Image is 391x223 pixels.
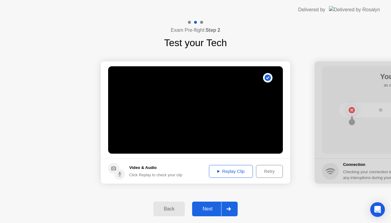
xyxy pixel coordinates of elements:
img: Delivered by Rosalyn [329,6,380,13]
div: Back [155,206,183,212]
button: Retry [256,165,283,178]
button: Next [192,202,238,216]
h4: Exam Pre-flight: [171,27,220,34]
div: Replay Clip [211,169,251,174]
div: Next [194,206,221,212]
button: Back [153,202,185,216]
div: Open Intercom Messenger [370,202,385,217]
b: Step 2 [206,27,220,33]
h5: Video & Audio [129,165,182,171]
div: Click Replay to check your clip [129,172,182,178]
button: Replay Clip [209,165,253,178]
h1: Test your Tech [164,35,227,50]
div: Retry [258,169,281,174]
div: Delivered by [298,6,325,13]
